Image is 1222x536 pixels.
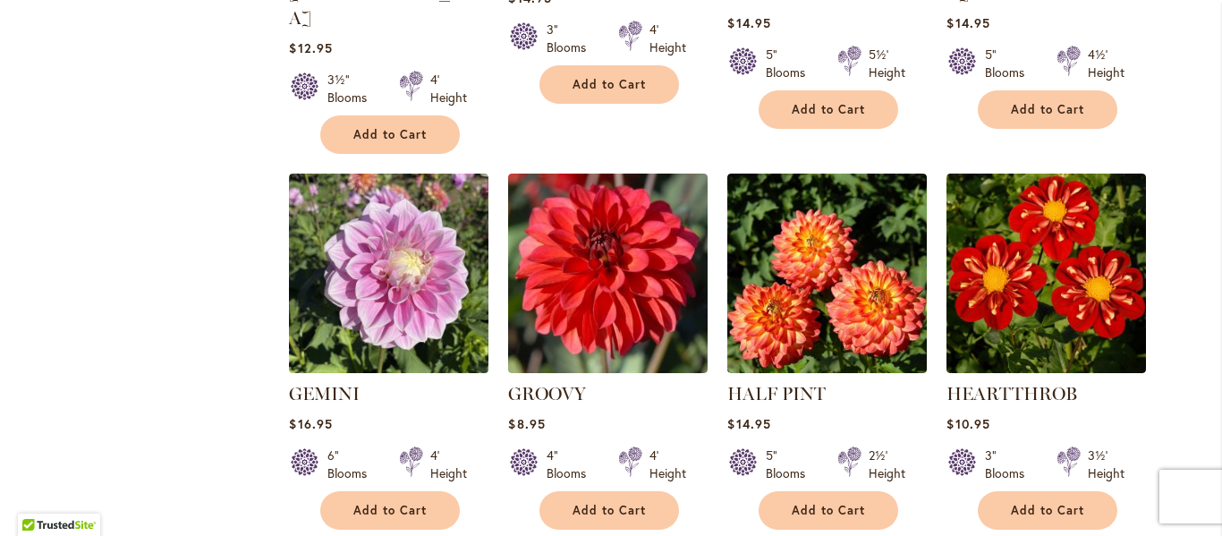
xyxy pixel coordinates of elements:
button: Add to Cart [978,90,1117,129]
span: Add to Cart [1011,102,1084,117]
img: HALF PINT [727,174,927,373]
div: 3½" Blooms [327,71,378,106]
span: $16.95 [289,415,332,432]
button: Add to Cart [978,491,1117,530]
a: GROOVY [508,383,586,404]
button: Add to Cart [539,491,679,530]
a: HEARTTHROB [946,383,1077,404]
a: GEMINI [289,383,360,404]
span: $14.95 [727,14,770,31]
button: Add to Cart [539,65,679,104]
button: Add to Cart [320,491,460,530]
div: 4' Height [430,71,467,106]
div: 3" Blooms [547,21,597,56]
a: HALF PINT [727,383,826,404]
div: 2½' Height [869,447,905,482]
div: 4' Height [430,447,467,482]
a: HEARTTHROB [946,360,1146,377]
div: 5" Blooms [766,447,816,482]
div: 5½' Height [869,46,905,81]
a: GROOVY [508,360,708,377]
div: 6" Blooms [327,447,378,482]
button: Add to Cart [320,115,460,154]
div: 4' Height [649,447,686,482]
span: Add to Cart [792,102,865,117]
span: Add to Cart [792,503,865,518]
iframe: Launch Accessibility Center [13,472,64,523]
img: GEMINI [289,174,488,373]
span: $12.95 [289,39,332,56]
button: Add to Cart [759,90,898,129]
span: Add to Cart [573,503,646,518]
div: 4½' Height [1088,46,1124,81]
div: 5" Blooms [766,46,816,81]
img: GROOVY [508,174,708,373]
span: $8.95 [508,415,545,432]
span: Add to Cart [353,503,427,518]
span: Add to Cart [353,127,427,142]
span: $14.95 [727,415,770,432]
span: Add to Cart [1011,503,1084,518]
span: Add to Cart [573,77,646,92]
a: HALF PINT [727,360,927,377]
button: Add to Cart [759,491,898,530]
div: 4' Height [649,21,686,56]
div: 3" Blooms [985,447,1035,482]
span: $14.95 [946,14,989,31]
span: $10.95 [946,415,989,432]
img: HEARTTHROB [946,174,1146,373]
div: 3½' Height [1088,447,1124,482]
div: 5" Blooms [985,46,1035,81]
div: 4" Blooms [547,447,597,482]
a: GEMINI [289,360,488,377]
